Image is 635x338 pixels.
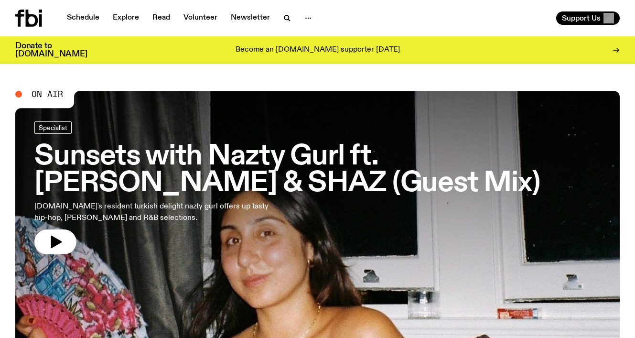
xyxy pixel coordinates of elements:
a: Explore [107,11,145,25]
a: Newsletter [225,11,276,25]
span: Support Us [562,14,601,22]
a: Schedule [61,11,105,25]
span: On Air [32,90,63,98]
a: Volunteer [178,11,223,25]
p: [DOMAIN_NAME]'s resident turkish delight nazty gurl offers up tasty hip-hop, [PERSON_NAME] and R&... [34,201,279,224]
p: Become an [DOMAIN_NAME] supporter [DATE] [236,46,400,55]
button: Support Us [556,11,620,25]
a: Specialist [34,121,72,134]
span: Specialist [39,124,67,131]
h3: Donate to [DOMAIN_NAME] [15,42,87,58]
a: Sunsets with Nazty Gurl ft. [PERSON_NAME] & SHAZ (Guest Mix)[DOMAIN_NAME]'s resident turkish deli... [34,121,601,254]
h3: Sunsets with Nazty Gurl ft. [PERSON_NAME] & SHAZ (Guest Mix) [34,143,601,197]
a: Read [147,11,176,25]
